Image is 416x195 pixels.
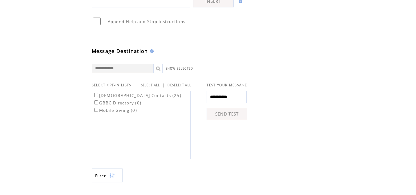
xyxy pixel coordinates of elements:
[92,169,123,182] a: Filter
[207,108,247,120] a: SEND TEST
[93,93,182,98] label: [DEMOGRAPHIC_DATA] Contacts (25)
[148,49,154,53] img: help.gif
[108,19,186,24] span: Append Help and Stop instructions
[94,108,98,112] input: Mobile Giving (0)
[94,100,98,104] input: GBBC Directory (0)
[92,83,131,87] span: SELECT OPT-IN LISTS
[94,93,98,97] input: [DEMOGRAPHIC_DATA] Contacts (25)
[163,82,165,88] span: |
[168,83,191,87] a: DESELECT ALL
[207,83,247,87] span: TEST YOUR MESSAGE
[95,173,106,178] span: Show filters
[93,100,142,106] label: GBBC Directory (0)
[92,48,148,55] span: Message Destination
[141,83,160,87] a: SELECT ALL
[166,67,193,71] a: SHOW SELECTED
[109,169,115,183] img: filters.png
[93,108,137,113] label: Mobile Giving (0)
